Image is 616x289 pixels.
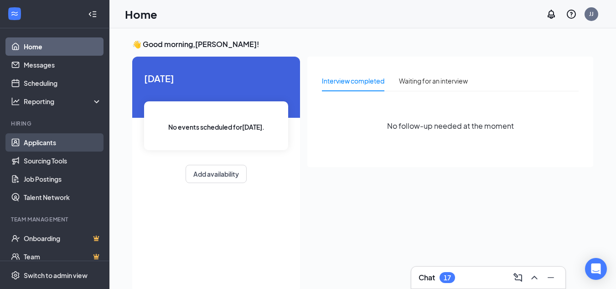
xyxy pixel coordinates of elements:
div: Hiring [11,120,100,127]
div: Switch to admin view [24,271,88,280]
div: Interview completed [322,76,384,86]
h1: Home [125,6,157,22]
div: Waiting for an interview [399,76,468,86]
svg: QuestionInfo [566,9,577,20]
a: Home [24,37,102,56]
svg: Settings [11,271,20,280]
a: OnboardingCrown [24,229,102,247]
div: Open Intercom Messenger [585,258,607,280]
svg: Analysis [11,97,20,106]
button: ComposeMessage [511,270,525,285]
div: Reporting [24,97,102,106]
button: Minimize [544,270,558,285]
svg: Minimize [545,272,556,283]
svg: ChevronUp [529,272,540,283]
a: Sourcing Tools [24,152,102,170]
span: No follow-up needed at the moment [387,120,514,131]
a: Messages [24,56,102,74]
div: 17 [444,274,451,282]
button: Add availability [186,165,247,183]
a: Talent Network [24,188,102,206]
div: JJ [589,10,594,18]
svg: Notifications [546,9,557,20]
a: TeamCrown [24,247,102,266]
h3: 👋 Good morning, [PERSON_NAME] ! [132,39,593,49]
div: Team Management [11,215,100,223]
button: ChevronUp [527,270,542,285]
span: No events scheduled for [DATE] . [168,122,264,132]
svg: Collapse [88,10,97,19]
svg: ComposeMessage [512,272,523,283]
svg: WorkstreamLogo [10,9,19,18]
h3: Chat [419,273,435,283]
a: Job Postings [24,170,102,188]
a: Applicants [24,133,102,152]
a: Scheduling [24,74,102,92]
span: [DATE] [144,71,288,85]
